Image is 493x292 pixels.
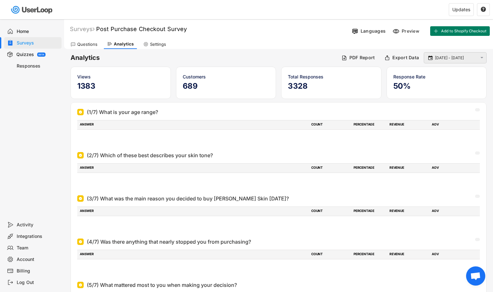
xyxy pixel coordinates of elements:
button: Add to Shopify Checkout [430,26,490,36]
div: Response Rate [393,73,480,80]
div: AOV [432,208,470,214]
div: COUNT [311,122,350,128]
img: Single Select [79,110,82,114]
div: Questions [77,42,97,47]
div: REVENUE [389,165,428,171]
div: COUNT [311,165,350,171]
div: BETA [38,53,44,56]
div: (4/7) Was there anything that nearly stopped you from purchasing? [87,238,251,246]
h5: 3328 [288,81,375,91]
div: PDF Report [349,55,375,61]
font: Post Purchase Checkout Survey [96,26,187,32]
h5: 689 [183,81,270,91]
h5: 50% [393,81,480,91]
text:  [428,55,433,61]
div: Home [17,28,59,35]
div: Log Out [17,280,59,286]
div: Team [17,245,59,251]
div: Activity [17,222,59,228]
button:  [480,7,486,12]
div: COUNT [311,252,350,257]
div: AOV [432,252,470,257]
div: Surveys [17,40,59,46]
button:  [479,55,485,61]
div: Settings [150,42,166,47]
span: Add to Shopify Checkout [441,29,487,33]
div: Customers [183,73,270,80]
text:  [480,55,483,61]
div: PERCENTAGE [354,165,386,171]
img: userloop-logo-01.svg [10,3,55,16]
div: (5/7) What mattered most to you when making your decision? [87,281,237,289]
h6: Analytics [71,53,337,62]
div: Quizzes [16,52,34,58]
img: Language%20Icon.svg [352,28,358,35]
div: Preview [402,28,421,34]
text:  [481,6,486,12]
img: Single Select [79,197,82,200]
div: (2/7) Which of these best describes your skin tone? [87,151,213,159]
div: Analytics [114,41,134,47]
div: (1/7) What is your age range? [87,108,158,116]
div: Export Data [392,55,419,61]
div: PERCENTAGE [354,252,386,257]
div: COUNT [311,208,350,214]
img: Single Select [79,240,82,244]
div: ANSWER [80,122,307,128]
div: Surveys [70,25,95,33]
input: Select Date Range [435,55,477,61]
div: Updates [452,7,470,12]
div: PERCENTAGE [354,122,386,128]
div: Account [17,256,59,263]
div: Total Responses [288,73,375,80]
div: AOV [432,122,470,128]
div: Responses [17,63,59,69]
div: Integrations [17,233,59,239]
img: Single Select [79,153,82,157]
div: REVENUE [389,252,428,257]
div: AOV [432,165,470,171]
h5: 1383 [77,81,164,91]
img: Single Select [79,283,82,287]
button:  [427,55,433,61]
div: REVENUE [389,122,428,128]
div: Open chat [466,266,485,286]
div: (3/7) What was the main reason you decided to buy [PERSON_NAME] Skin [DATE]? [87,195,289,202]
div: Languages [361,28,386,34]
div: Billing [17,268,59,274]
div: ANSWER [80,252,307,257]
div: ANSWER [80,208,307,214]
div: PERCENTAGE [354,208,386,214]
div: ANSWER [80,165,307,171]
div: Views [77,73,164,80]
div: REVENUE [389,208,428,214]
